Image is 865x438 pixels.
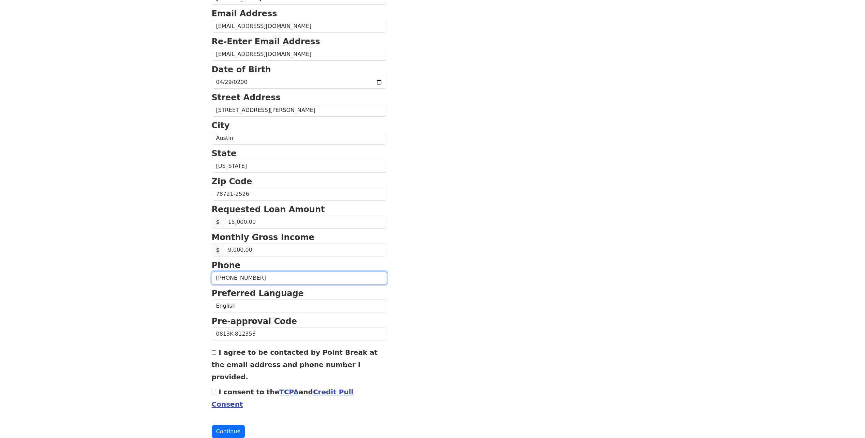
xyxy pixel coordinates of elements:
input: Zip Code [212,188,387,201]
input: Email Address [212,20,387,33]
input: Monthly Gross Income [224,244,387,257]
strong: Re-Enter Email Address [212,37,320,46]
strong: Preferred Language [212,289,304,298]
strong: Phone [212,261,241,270]
strong: Pre-approval Code [212,317,297,326]
input: Requested Loan Amount [224,216,387,229]
input: City [212,132,387,145]
strong: State [212,149,237,158]
strong: City [212,121,230,130]
strong: Email Address [212,9,277,18]
label: I consent to the and [212,388,354,408]
strong: Requested Loan Amount [212,205,325,214]
button: Continue [212,425,245,438]
strong: Street Address [212,93,281,102]
p: Monthly Gross Income [212,231,387,244]
span: $ [212,216,224,229]
a: TCPA [279,388,299,396]
strong: Zip Code [212,177,252,186]
input: (___) ___-____ [212,272,387,284]
input: Pre-approval Code [212,327,387,340]
strong: Date of Birth [212,65,271,74]
label: I agree to be contacted by Point Break at the email address and phone number I provided. [212,348,378,381]
span: $ [212,244,224,257]
input: Re-Enter Email Address [212,48,387,61]
input: Street Address [212,104,387,117]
